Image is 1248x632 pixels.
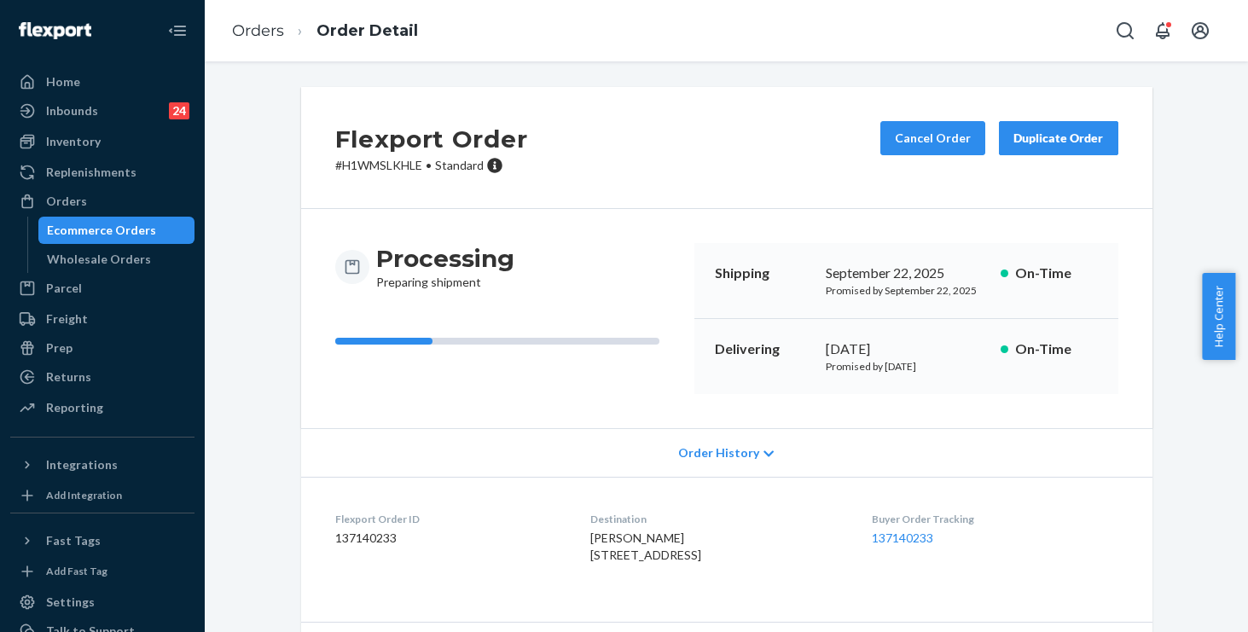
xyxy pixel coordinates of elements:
[1015,339,1098,359] p: On-Time
[232,21,284,40] a: Orders
[1108,14,1142,48] button: Open Search Box
[46,594,95,611] div: Settings
[10,188,194,215] a: Orders
[1183,14,1217,48] button: Open account menu
[10,451,194,478] button: Integrations
[1137,581,1231,623] iframe: Opens a widget where you can chat to one of our agents
[46,339,73,357] div: Prep
[426,158,432,172] span: •
[10,275,194,302] a: Parcel
[678,444,759,461] span: Order History
[46,73,80,90] div: Home
[376,243,514,274] h3: Processing
[10,589,194,616] a: Settings
[10,527,194,554] button: Fast Tags
[10,561,194,582] a: Add Fast Tag
[19,22,91,39] img: Flexport logo
[872,531,933,545] a: 137140233
[1146,14,1180,48] button: Open notifications
[1013,130,1104,147] div: Duplicate Order
[826,339,987,359] div: [DATE]
[10,363,194,391] a: Returns
[46,456,118,473] div: Integrations
[1015,264,1098,283] p: On-Time
[46,310,88,328] div: Freight
[10,334,194,362] a: Prep
[376,243,514,291] div: Preparing shipment
[218,6,432,56] ol: breadcrumbs
[47,251,151,268] div: Wholesale Orders
[715,339,812,359] p: Delivering
[46,399,103,416] div: Reporting
[1202,273,1235,360] button: Help Center
[10,485,194,506] a: Add Integration
[316,21,418,40] a: Order Detail
[826,359,987,374] p: Promised by [DATE]
[160,14,194,48] button: Close Navigation
[38,217,195,244] a: Ecommerce Orders
[47,222,156,239] div: Ecommerce Orders
[335,121,528,157] h2: Flexport Order
[46,564,107,578] div: Add Fast Tag
[10,159,194,186] a: Replenishments
[715,264,812,283] p: Shipping
[999,121,1118,155] button: Duplicate Order
[46,532,101,549] div: Fast Tags
[46,368,91,386] div: Returns
[10,68,194,96] a: Home
[826,283,987,298] p: Promised by September 22, 2025
[46,280,82,297] div: Parcel
[335,157,528,174] p: # H1WMSLKHLE
[880,121,985,155] button: Cancel Order
[826,264,987,283] div: September 22, 2025
[10,128,194,155] a: Inventory
[590,512,845,526] dt: Destination
[46,488,122,502] div: Add Integration
[46,133,101,150] div: Inventory
[38,246,195,273] a: Wholesale Orders
[590,531,701,562] span: [PERSON_NAME] [STREET_ADDRESS]
[435,158,484,172] span: Standard
[335,530,563,547] dd: 137140233
[46,102,98,119] div: Inbounds
[169,102,189,119] div: 24
[335,512,563,526] dt: Flexport Order ID
[872,512,1117,526] dt: Buyer Order Tracking
[10,305,194,333] a: Freight
[46,164,136,181] div: Replenishments
[10,97,194,125] a: Inbounds24
[10,394,194,421] a: Reporting
[46,193,87,210] div: Orders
